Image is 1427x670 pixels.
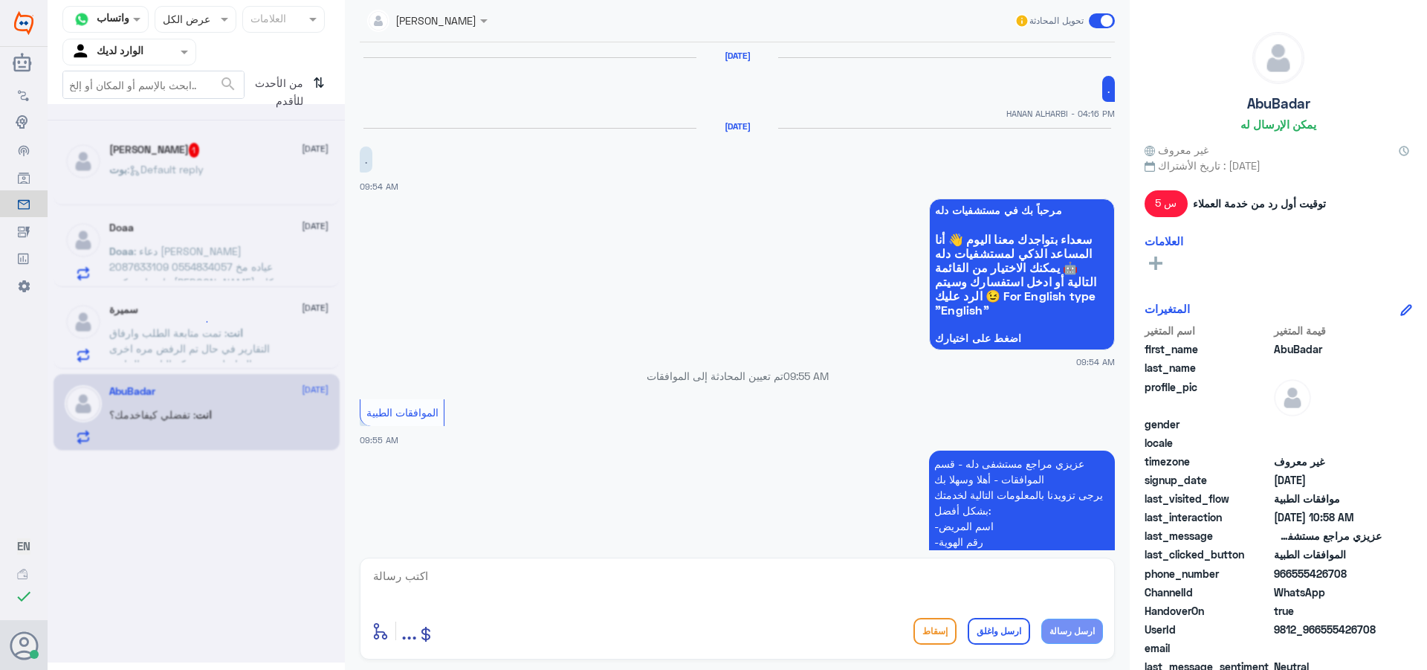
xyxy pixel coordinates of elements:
span: مرحباً بك في مستشفيات دله [935,204,1109,216]
span: profile_pic [1145,379,1271,413]
span: موافقات الطبية [1274,491,1382,506]
span: AbuBadar [1274,341,1382,357]
span: UserId [1145,622,1271,637]
h6: [DATE] [696,51,778,61]
span: phone_number [1145,566,1271,582]
p: 1/9/2025, 4:16 PM [1102,76,1115,102]
span: غير معروف [1274,454,1382,469]
span: EN [17,539,30,553]
button: الصورة الشخصية [10,631,38,660]
img: defaultAdmin.png [1274,379,1311,416]
img: defaultAdmin.png [1253,33,1304,83]
img: whatsapp.png [71,8,93,30]
h6: [DATE] [696,121,778,132]
button: ارسل رسالة [1041,619,1103,644]
span: last_clicked_button [1145,547,1271,562]
span: HandoverOn [1145,603,1271,619]
button: ... [401,614,417,648]
span: last_message [1145,528,1271,544]
span: last_name [1145,360,1271,376]
span: 966555426708 [1274,566,1382,582]
span: gender [1145,416,1271,432]
p: 6/10/2025, 9:54 AM [360,146,372,173]
div: العلامات [248,10,286,30]
span: 09:54 AM [1076,355,1115,368]
span: تاريخ الأشتراك : [DATE] [1145,158,1412,173]
span: 09:55 AM [783,370,829,382]
span: عزيزي مراجع مستشفى دله - قسم الموافقات - أهلا وسهلا بك اسم المريض جواهر AL-DOWAYAN -رقم الهوية 10... [1274,528,1382,544]
button: إسقاط [913,618,957,645]
span: locale [1145,435,1271,451]
img: yourInbox.svg [71,41,93,63]
span: 09:55 AM [360,435,398,445]
h6: المتغيرات [1145,302,1190,315]
span: ChannelId [1145,584,1271,600]
div: loading... [184,309,210,335]
span: اضغط على اختيارك [935,332,1109,344]
span: الموافقات الطبية [1274,547,1382,562]
span: 5 س [1145,190,1188,217]
h6: العلامات [1145,234,1183,248]
span: سعداء بتواجدك معنا اليوم 👋 أنا المساعد الذكي لمستشفيات دله 🤖 يمكنك الاختيار من القائمة التالية أو... [935,232,1109,317]
p: تم تعيين المحادثة إلى الموافقات [360,368,1115,384]
span: 2 [1274,584,1382,600]
span: قيمة المتغير [1274,323,1382,338]
span: timezone [1145,454,1271,469]
span: ... [401,617,417,644]
span: الموافقات الطبية [366,406,439,419]
span: first_name [1145,341,1271,357]
span: null [1274,416,1382,432]
span: 09:54 AM [360,181,398,191]
span: من الأحدث للأقدم [245,71,307,114]
span: last_visited_flow [1145,491,1271,506]
span: اسم المتغير [1145,323,1271,338]
span: null [1274,640,1382,656]
span: HANAN ALHARBI - 04:16 PM [1006,107,1115,120]
span: تحويل المحادثة [1029,14,1084,28]
button: ارسل واغلق [968,618,1030,645]
input: ابحث بالإسم أو المكان أو إلخ.. [63,71,244,98]
span: signup_date [1145,472,1271,488]
i: ⇅ [313,71,325,109]
span: true [1274,603,1382,619]
h5: AbuBadar [1247,95,1310,112]
span: search [219,75,237,93]
span: توقيت أول رد من خدمة العملاء [1193,196,1326,211]
span: 2025-10-09T07:58:29.551Z [1274,509,1382,525]
span: غير معروف [1145,142,1208,158]
button: search [219,72,237,97]
span: last_interaction [1145,509,1271,525]
span: email [1145,640,1271,656]
span: 2024-10-21T10:33:15.576Z [1274,472,1382,488]
button: EN [17,538,30,554]
span: null [1274,435,1382,451]
i: check [15,587,33,605]
h6: يمكن الإرسال له [1240,117,1316,131]
span: 9812_966555426708 [1274,622,1382,637]
img: Widebot Logo [14,11,33,35]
